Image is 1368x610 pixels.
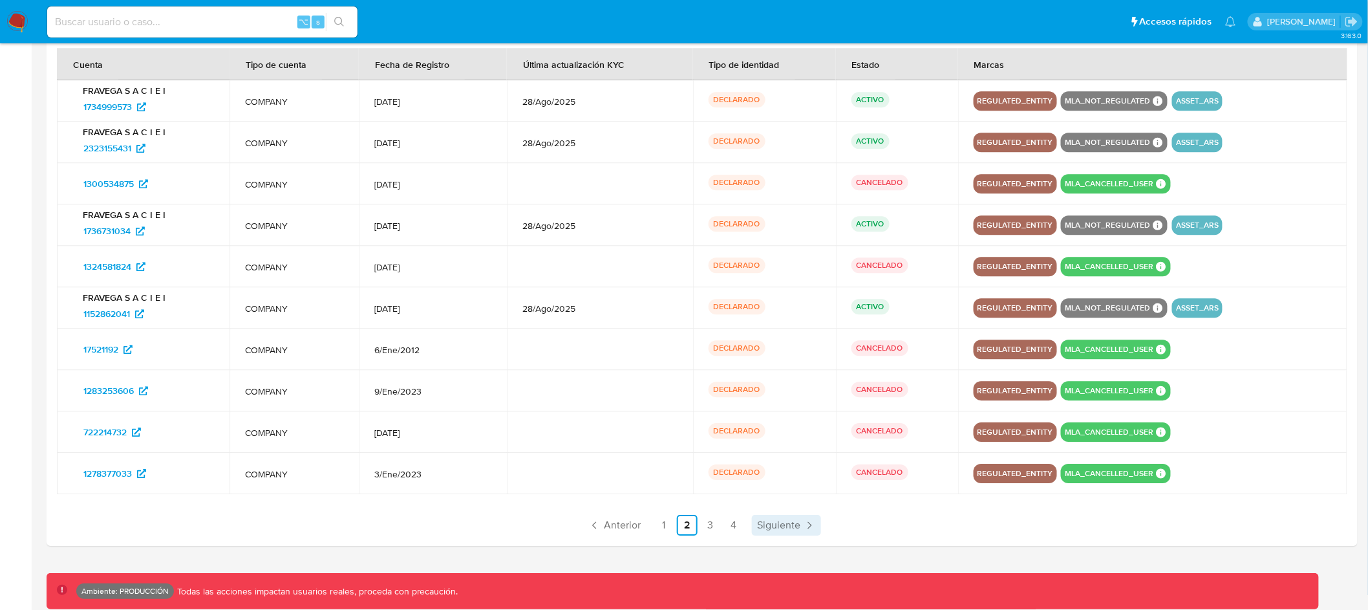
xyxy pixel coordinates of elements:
[326,13,352,31] button: search-icon
[1345,15,1358,28] a: Salir
[1341,30,1362,41] span: 3.163.0
[47,14,358,30] input: Buscar usuario o caso...
[81,589,169,594] p: Ambiente: PRODUCCIÓN
[316,16,320,28] span: s
[1140,15,1212,28] span: Accesos rápidos
[1267,16,1340,28] p: diego.assum@mercadolibre.com
[1225,16,1236,27] a: Notificaciones
[174,585,458,598] p: Todas las acciones impactan usuarios reales, proceda con precaución.
[299,16,308,28] span: ⌥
